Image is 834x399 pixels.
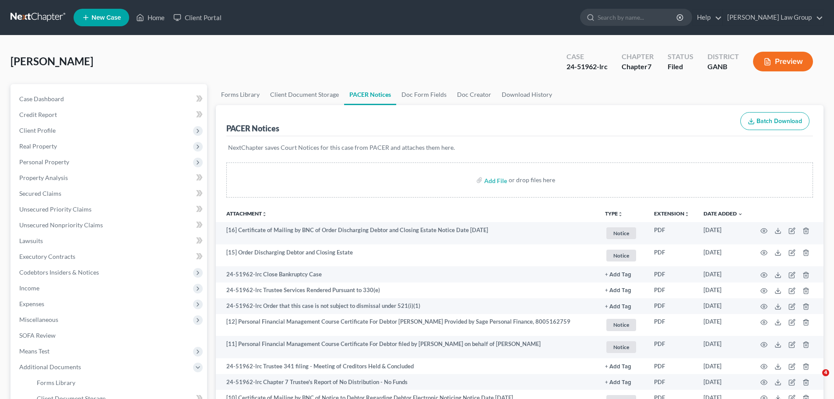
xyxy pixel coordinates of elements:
a: Unsecured Nonpriority Claims [12,217,207,233]
td: PDF [647,314,697,336]
span: [PERSON_NAME] [11,55,93,67]
button: + Add Tag [605,288,631,293]
a: PACER Notices [344,84,396,105]
a: + Add Tag [605,286,640,294]
span: Secured Claims [19,190,61,197]
a: Client Portal [169,10,226,25]
span: Credit Report [19,111,57,118]
input: Search by name... [598,9,678,25]
td: [12] Personal Financial Management Course Certificate For Debtor [PERSON_NAME] Provided by Sage P... [216,314,598,336]
a: Unsecured Priority Claims [12,201,207,217]
button: TYPEunfold_more [605,211,623,217]
div: District [707,52,739,62]
span: Unsecured Nonpriority Claims [19,221,103,229]
button: + Add Tag [605,380,631,385]
a: Notice [605,340,640,354]
a: SOFA Review [12,328,207,343]
a: Credit Report [12,107,207,123]
span: 4 [822,369,829,376]
td: [DATE] [697,222,750,244]
a: Forms Library [30,375,207,391]
a: + Add Tag [605,302,640,310]
td: [DATE] [697,282,750,298]
span: Case Dashboard [19,95,64,102]
a: Attachmentunfold_more [226,210,267,217]
a: Forms Library [216,84,265,105]
td: [16] Certificate of Mailing by BNC of Order Discharging Debtor and Closing Estate Notice Date [DATE] [216,222,598,244]
div: Chapter [622,62,654,72]
a: Client Document Storage [265,84,344,105]
a: + Add Tag [605,378,640,386]
td: [11] Personal Financial Management Course Certificate For Debtor filed by [PERSON_NAME] on behalf... [216,336,598,358]
td: [DATE] [697,244,750,267]
a: Download History [496,84,557,105]
span: Batch Download [757,117,802,125]
span: Personal Property [19,158,69,166]
button: + Add Tag [605,364,631,370]
td: 24-51962-lrc Chapter 7 Trustee's Report of No Distribution - No Funds [216,374,598,390]
td: [DATE] [697,298,750,314]
td: 24-51962-lrc Trustee 341 filing - Meeting of Creditors Held & Concluded [216,358,598,374]
a: Extensionunfold_more [654,210,690,217]
a: Notice [605,318,640,332]
span: Notice [606,250,636,261]
td: [DATE] [697,374,750,390]
td: 24-51962-lrc Order that this case is not subject to dismissal under 521(i)(1) [216,298,598,314]
i: unfold_more [684,212,690,217]
div: PACER Notices [226,123,279,134]
td: 24-51962-lrc Trustee Services Rendered Pursuant to 330(e) [216,282,598,298]
a: Doc Creator [452,84,496,105]
span: New Case [91,14,121,21]
div: GANB [707,62,739,72]
td: [DATE] [697,266,750,282]
iframe: Intercom live chat [804,369,825,390]
td: [DATE] [697,314,750,336]
a: Doc Form Fields [396,84,452,105]
td: PDF [647,244,697,267]
td: PDF [647,336,697,358]
span: Executory Contracts [19,253,75,260]
span: Income [19,284,39,292]
button: + Add Tag [605,304,631,310]
span: Property Analysis [19,174,68,181]
td: PDF [647,266,697,282]
a: Notice [605,248,640,263]
div: 24-51962-lrc [567,62,608,72]
span: Expenses [19,300,44,307]
button: + Add Tag [605,272,631,278]
a: Secured Claims [12,186,207,201]
span: Real Property [19,142,57,150]
p: NextChapter saves Court Notices for this case from PACER and attaches them here. [228,143,811,152]
span: Notice [606,341,636,353]
span: Notice [606,227,636,239]
span: Additional Documents [19,363,81,371]
a: Property Analysis [12,170,207,186]
button: Batch Download [740,112,809,131]
div: Filed [668,62,693,72]
a: Date Added expand_more [704,210,743,217]
span: Codebtors Insiders & Notices [19,268,99,276]
span: Means Test [19,347,49,355]
a: Help [693,10,722,25]
a: + Add Tag [605,362,640,371]
a: Executory Contracts [12,249,207,265]
td: PDF [647,298,697,314]
a: Lawsuits [12,233,207,249]
td: 24-51962-lrc Close Bankruptcy Case [216,266,598,282]
span: Notice [606,319,636,331]
td: PDF [647,282,697,298]
div: or drop files here [509,176,555,184]
div: Case [567,52,608,62]
td: PDF [647,222,697,244]
div: Status [668,52,693,62]
button: Preview [753,52,813,71]
i: unfold_more [618,212,623,217]
td: PDF [647,374,697,390]
a: Home [132,10,169,25]
span: Client Profile [19,127,56,134]
td: [DATE] [697,358,750,374]
td: PDF [647,358,697,374]
i: expand_more [738,212,743,217]
a: [PERSON_NAME] Law Group [723,10,823,25]
span: SOFA Review [19,332,56,339]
